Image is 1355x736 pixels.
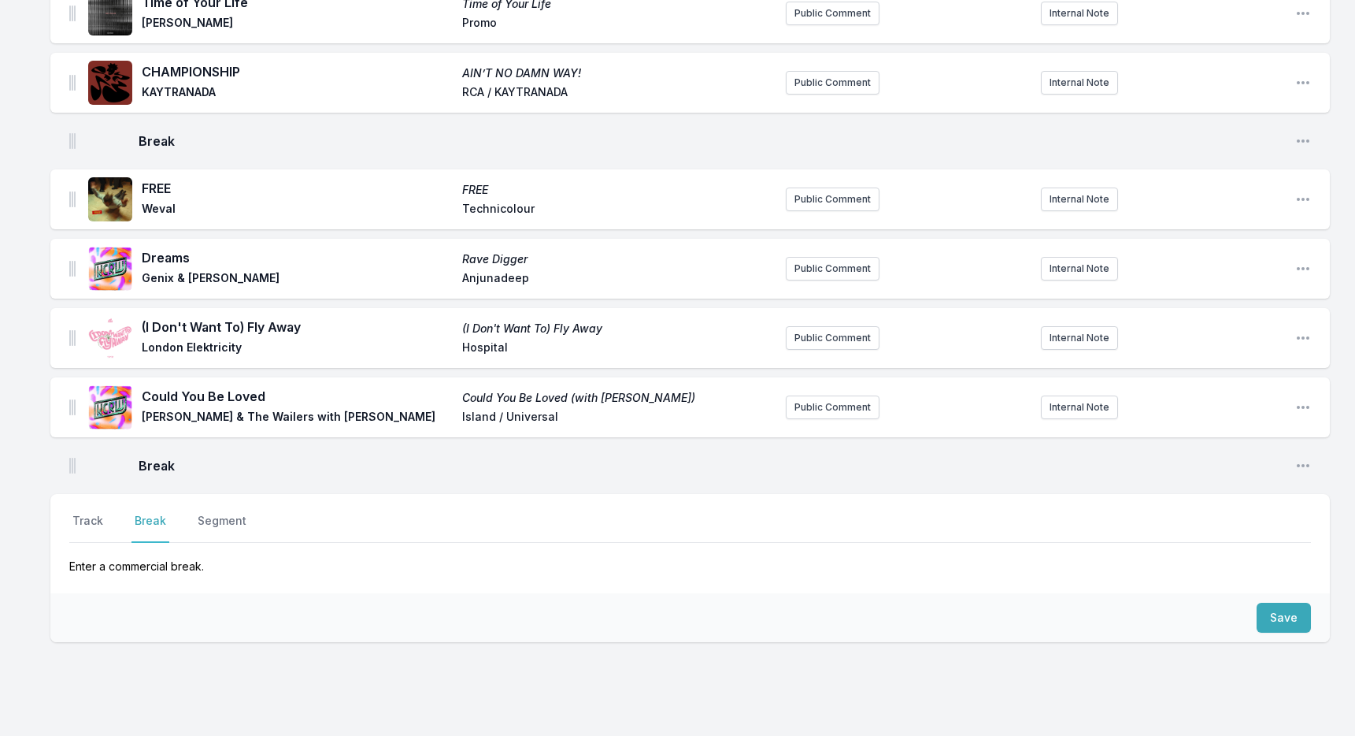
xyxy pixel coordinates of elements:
button: Internal Note [1041,71,1118,95]
span: Rave Digger [462,251,773,267]
span: Could You Be Loved (with [PERSON_NAME]) [462,390,773,406]
button: Public Comment [786,396,879,419]
span: Could You Be Loved [142,387,453,406]
span: FREE [142,179,453,198]
img: Drag Handle [69,191,76,207]
img: FREE [88,177,132,221]
img: Drag Handle [69,261,76,277]
span: [PERSON_NAME] & The Wailers with [PERSON_NAME] [142,409,453,428]
button: Open playlist item options [1295,458,1311,474]
span: AIN’T NO DAMN WAY! [462,65,773,81]
img: Drag Handle [69,75,76,91]
span: Break [139,456,1283,475]
span: CHAMPIONSHIP [142,62,453,81]
button: Internal Note [1041,257,1118,281]
img: Rave Digger [88,247,132,291]
span: [PERSON_NAME] [142,15,453,34]
button: Public Comment [786,326,879,350]
button: Save [1257,603,1311,633]
button: Public Comment [786,188,879,211]
button: Public Comment [786,2,879,25]
button: Internal Note [1041,326,1118,350]
button: Open playlist item options [1295,75,1311,91]
img: Drag Handle [69,330,76,346]
button: Open playlist item options [1295,400,1311,415]
button: Open playlist item options [1295,330,1311,346]
button: Segment [194,513,250,543]
button: Public Comment [786,257,879,281]
button: Internal Note [1041,188,1118,211]
button: Open playlist item options [1295,6,1311,21]
button: Internal Note [1041,396,1118,419]
span: RCA / KAYTRANADA [462,84,773,103]
span: FREE [462,182,773,198]
span: Promo [462,15,773,34]
img: Drag Handle [69,133,76,149]
button: Open playlist item options [1295,261,1311,277]
span: Hospital [462,340,773,359]
span: London Elektricity [142,340,453,359]
button: Break [131,513,169,543]
button: Open playlist item options [1295,191,1311,207]
img: Drag Handle [69,400,76,415]
span: Dreams [142,248,453,267]
span: Technicolour [462,201,773,220]
span: Anjunadeep [462,270,773,289]
button: Public Comment [786,71,879,95]
img: Could You Be Loved (with LP Giobbi) [88,385,132,429]
img: AIN’T NO DAMN WAY! [88,61,132,105]
span: Weval [142,201,453,220]
button: Open playlist item options [1295,133,1311,149]
img: (I Don't Want To) Fly Away [88,316,132,360]
img: Drag Handle [69,458,76,474]
span: KAYTRANADA [142,84,453,103]
span: Break [139,132,1283,151]
button: Internal Note [1041,2,1118,25]
button: Track [69,513,106,543]
p: Enter a commercial break. [69,543,1311,574]
span: Genix & [PERSON_NAME] [142,270,453,289]
span: (I Don't Want To) Fly Away [462,321,773,336]
span: (I Don't Want To) Fly Away [142,318,453,336]
span: Island / Universal [462,409,773,428]
img: Drag Handle [69,6,76,21]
